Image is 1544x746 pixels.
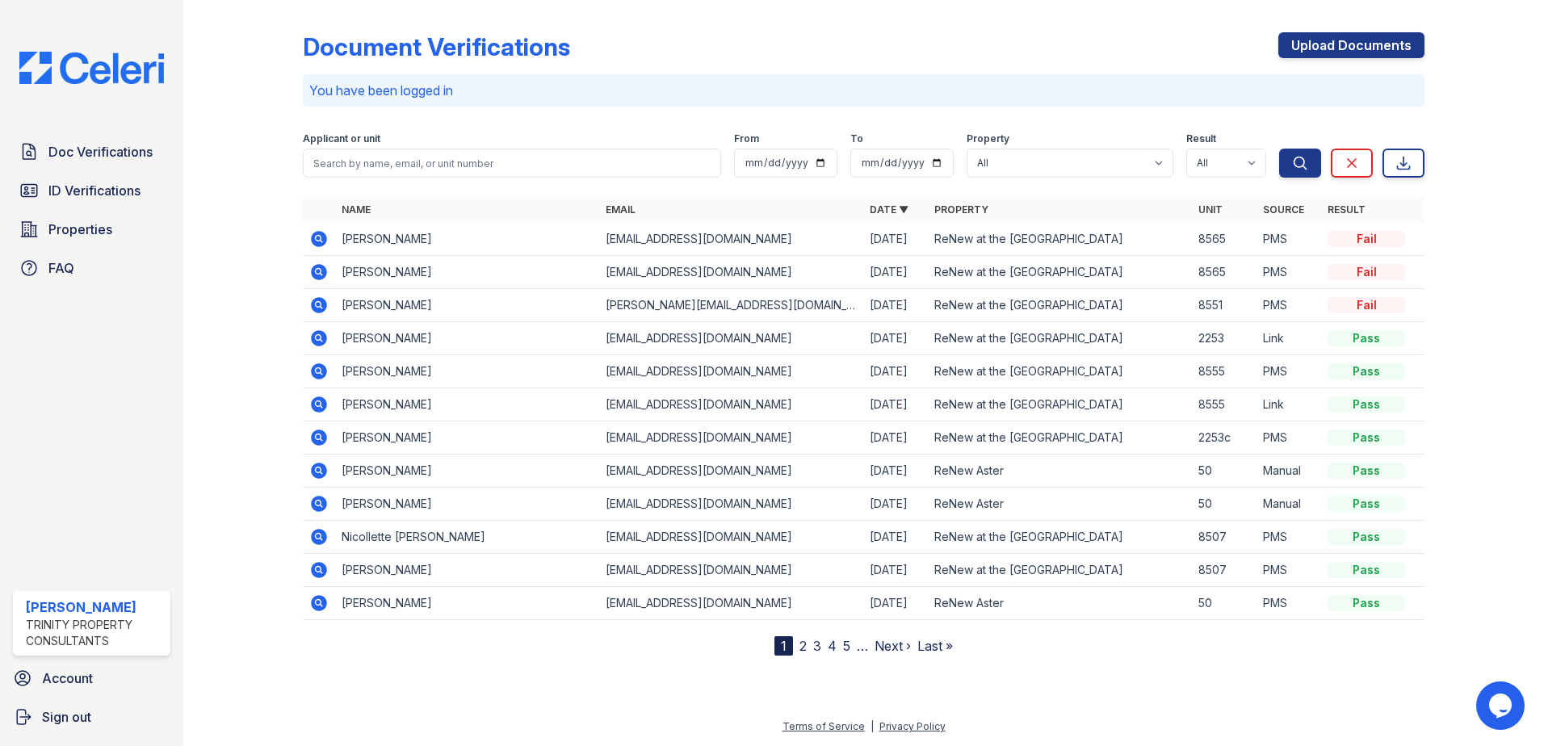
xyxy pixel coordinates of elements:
[335,521,599,554] td: Nicollette [PERSON_NAME]
[606,203,636,216] a: Email
[342,203,371,216] a: Name
[309,81,1418,100] p: You have been logged in
[335,388,599,421] td: [PERSON_NAME]
[1257,289,1321,322] td: PMS
[863,256,928,289] td: [DATE]
[828,638,837,654] a: 4
[335,256,599,289] td: [PERSON_NAME]
[1192,322,1257,355] td: 2253
[1476,681,1528,730] iframe: chat widget
[928,587,1192,620] td: ReNew Aster
[599,322,863,355] td: [EMAIL_ADDRESS][DOMAIN_NAME]
[928,421,1192,455] td: ReNew at the [GEOGRAPHIC_DATA]
[782,720,865,732] a: Terms of Service
[1192,355,1257,388] td: 8555
[335,455,599,488] td: [PERSON_NAME]
[13,174,170,207] a: ID Verifications
[870,203,908,216] a: Date ▼
[1328,297,1405,313] div: Fail
[1192,256,1257,289] td: 8565
[1328,562,1405,578] div: Pass
[843,638,850,654] a: 5
[1328,264,1405,280] div: Fail
[934,203,988,216] a: Property
[1257,322,1321,355] td: Link
[863,587,928,620] td: [DATE]
[928,289,1192,322] td: ReNew at the [GEOGRAPHIC_DATA]
[303,132,380,145] label: Applicant or unit
[1257,223,1321,256] td: PMS
[863,289,928,322] td: [DATE]
[1328,529,1405,545] div: Pass
[863,421,928,455] td: [DATE]
[1257,421,1321,455] td: PMS
[599,223,863,256] td: [EMAIL_ADDRESS][DOMAIN_NAME]
[335,223,599,256] td: [PERSON_NAME]
[863,388,928,421] td: [DATE]
[734,132,759,145] label: From
[1278,32,1424,58] a: Upload Documents
[335,289,599,322] td: [PERSON_NAME]
[857,636,868,656] span: …
[928,223,1192,256] td: ReNew at the [GEOGRAPHIC_DATA]
[928,256,1192,289] td: ReNew at the [GEOGRAPHIC_DATA]
[1328,396,1405,413] div: Pass
[1192,488,1257,521] td: 50
[1328,430,1405,446] div: Pass
[599,554,863,587] td: [EMAIL_ADDRESS][DOMAIN_NAME]
[6,701,177,733] a: Sign out
[335,587,599,620] td: [PERSON_NAME]
[13,252,170,284] a: FAQ
[599,256,863,289] td: [EMAIL_ADDRESS][DOMAIN_NAME]
[863,455,928,488] td: [DATE]
[599,421,863,455] td: [EMAIL_ADDRESS][DOMAIN_NAME]
[1192,455,1257,488] td: 50
[863,322,928,355] td: [DATE]
[871,720,874,732] div: |
[928,488,1192,521] td: ReNew Aster
[6,662,177,694] a: Account
[599,587,863,620] td: [EMAIL_ADDRESS][DOMAIN_NAME]
[599,289,863,322] td: [PERSON_NAME][EMAIL_ADDRESS][DOMAIN_NAME]
[917,638,953,654] a: Last »
[1328,496,1405,512] div: Pass
[599,488,863,521] td: [EMAIL_ADDRESS][DOMAIN_NAME]
[1198,203,1223,216] a: Unit
[599,455,863,488] td: [EMAIL_ADDRESS][DOMAIN_NAME]
[1192,521,1257,554] td: 8507
[1328,330,1405,346] div: Pass
[928,322,1192,355] td: ReNew at the [GEOGRAPHIC_DATA]
[1257,521,1321,554] td: PMS
[26,597,164,617] div: [PERSON_NAME]
[863,355,928,388] td: [DATE]
[928,455,1192,488] td: ReNew Aster
[42,707,91,727] span: Sign out
[48,258,74,278] span: FAQ
[1328,595,1405,611] div: Pass
[1257,455,1321,488] td: Manual
[1257,554,1321,587] td: PMS
[1257,587,1321,620] td: PMS
[928,521,1192,554] td: ReNew at the [GEOGRAPHIC_DATA]
[599,521,863,554] td: [EMAIL_ADDRESS][DOMAIN_NAME]
[335,421,599,455] td: [PERSON_NAME]
[335,554,599,587] td: [PERSON_NAME]
[1192,223,1257,256] td: 8565
[928,554,1192,587] td: ReNew at the [GEOGRAPHIC_DATA]
[48,181,141,200] span: ID Verifications
[1257,256,1321,289] td: PMS
[813,638,821,654] a: 3
[928,388,1192,421] td: ReNew at the [GEOGRAPHIC_DATA]
[863,488,928,521] td: [DATE]
[303,149,721,178] input: Search by name, email, or unit number
[599,388,863,421] td: [EMAIL_ADDRESS][DOMAIN_NAME]
[1328,463,1405,479] div: Pass
[13,136,170,168] a: Doc Verifications
[879,720,946,732] a: Privacy Policy
[863,521,928,554] td: [DATE]
[967,132,1009,145] label: Property
[1257,488,1321,521] td: Manual
[1192,421,1257,455] td: 2253c
[335,322,599,355] td: [PERSON_NAME]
